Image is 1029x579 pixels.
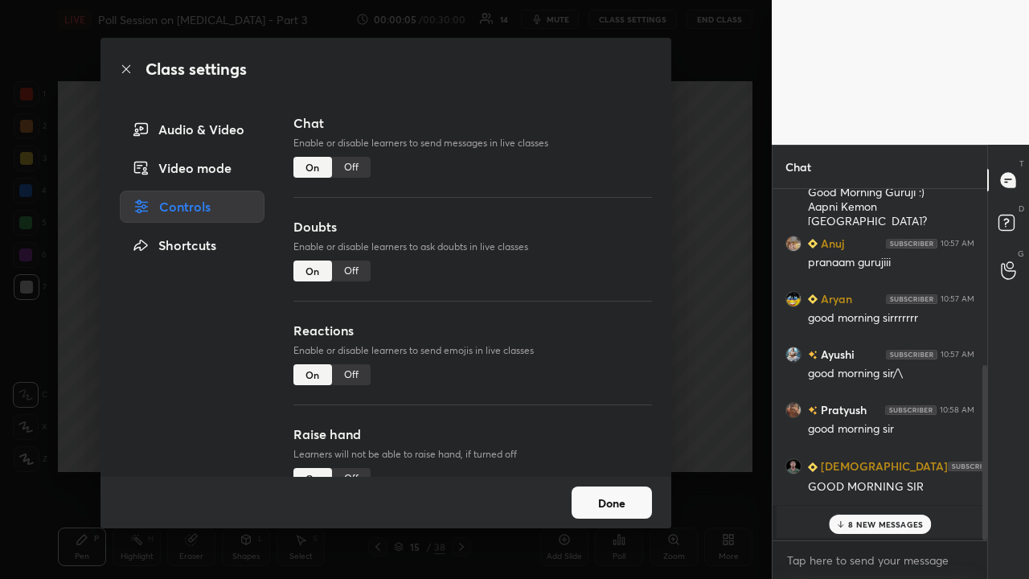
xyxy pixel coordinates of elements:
div: On [293,468,332,489]
div: Shortcuts [120,229,264,261]
div: good morning sir/\ [808,366,974,382]
div: good morning sir [808,421,974,437]
img: 4P8fHbbgJtejmAAAAAElFTkSuQmCC [885,405,937,415]
img: bcace09493a44a749d30948ce75516c5.jpg [785,458,801,474]
img: Learner_Badge_beginner_1_8b307cf2a0.svg [808,294,818,304]
h6: Aryan [818,290,852,307]
p: Enable or disable learners to ask doubts in live classes [293,240,652,254]
div: 10:57 AM [941,350,974,359]
div: GOOD MORNING SIR [808,479,974,495]
p: Enable or disable learners to send emojis in live classes [293,343,652,358]
div: 10:58 AM [940,405,974,415]
div: Audio & Video [120,113,264,146]
div: grid [773,189,987,540]
img: 658ee8b8b1284deea95012b9d1d29c91.jpg [785,402,801,418]
img: 4P8fHbbgJtejmAAAAAElFTkSuQmCC [886,294,937,304]
div: Off [332,261,371,281]
img: 0615d20b73684d64a9bc1d8d7a8ef321.jpg [830,514,846,530]
div: On [293,364,332,385]
img: no-rating-badge.077c3623.svg [808,351,818,359]
h6: Pratyush [818,401,867,418]
h3: Chat [293,113,652,133]
div: On [293,261,332,281]
h3: Raise hand [293,425,652,444]
h3: Doubts [293,217,652,236]
h2: Class settings [146,57,247,81]
img: a02e50d859b94ac9a1edec443ad5d595.jpg [785,291,801,307]
p: 8 NEW MESSAGES [848,519,923,529]
img: 4P8fHbbgJtejmAAAAAElFTkSuQmCC [886,350,937,359]
h6: Anuj [818,235,844,252]
p: D [1019,203,1024,215]
div: Video mode [120,152,264,184]
div: 10:57 AM [941,239,974,248]
div: Good Morning Guruji :) Aapni Kemon [GEOGRAPHIC_DATA]? [808,185,974,230]
div: Off [332,468,371,489]
p: Learners will not be able to raise hand, if turned off [293,447,652,462]
p: Enable or disable learners to send messages in live classes [293,136,652,150]
div: Off [332,364,371,385]
img: 4P8fHbbgJtejmAAAAAElFTkSuQmCC [948,462,999,471]
img: Learner_Badge_beginner_1_8b307cf2a0.svg [808,239,818,248]
h6: [DEMOGRAPHIC_DATA] [818,458,948,475]
button: Done [572,487,652,519]
img: 4P8fHbbgJtejmAAAAAElFTkSuQmCC [886,239,937,248]
div: 10:57 AM [941,294,974,304]
h6: Ayushi [818,346,855,363]
h3: Reactions [293,321,652,340]
img: 13bcd23688cf405e8703f9ec823d18fc.jpg [785,347,801,363]
img: no-rating-badge.077c3623.svg [808,406,818,415]
div: good morning sirrrrrrr [808,310,974,326]
div: pranaam gurujiii [808,255,974,271]
img: 3afb394ea4a54ff69b1ab2851b30bfc7.jpg [785,236,801,252]
p: T [1019,158,1024,170]
img: Learner_Badge_beginner_1_8b307cf2a0.svg [808,462,818,472]
div: Controls [120,191,264,223]
div: On [293,157,332,178]
div: Off [332,157,371,178]
p: Chat [773,146,824,188]
p: G [1018,248,1024,260]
